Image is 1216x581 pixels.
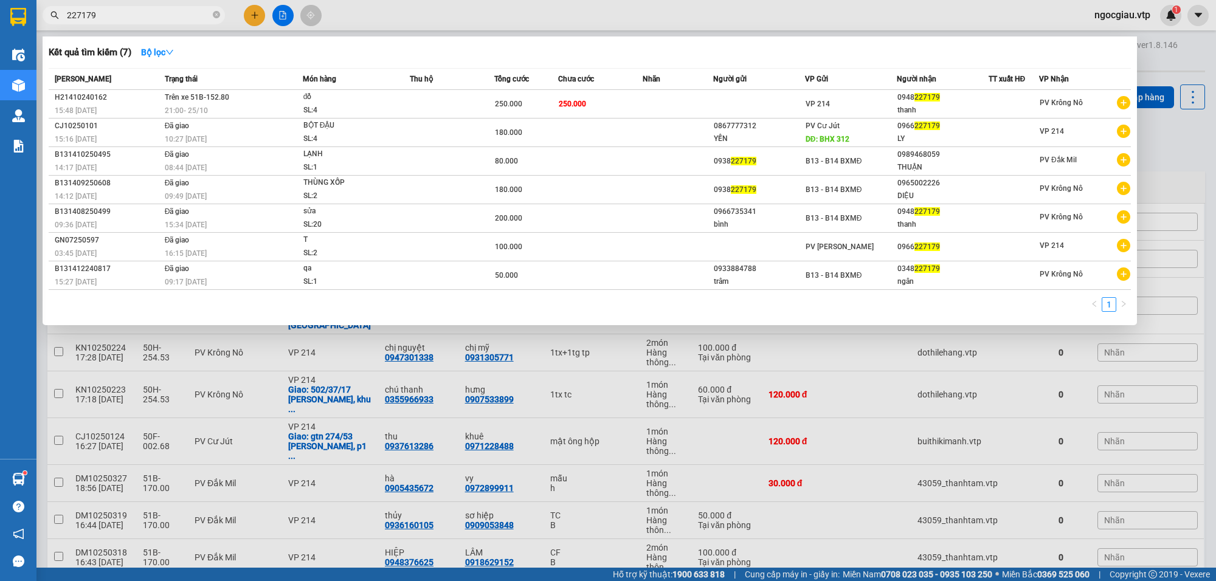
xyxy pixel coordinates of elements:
[13,555,24,567] span: message
[165,48,174,57] span: down
[165,221,207,229] span: 15:34 [DATE]
[806,157,862,165] span: B13 - B14 BXMĐ
[1087,297,1102,312] li: Previous Page
[897,263,988,275] div: 0348
[897,104,988,117] div: thanh
[12,49,25,61] img: warehouse-icon
[55,234,161,247] div: GN07250597
[303,91,395,104] div: đồ
[303,161,395,174] div: SL: 1
[303,247,395,260] div: SL: 2
[731,157,756,165] span: 227179
[713,75,747,83] span: Người gửi
[914,207,940,216] span: 227179
[731,185,756,194] span: 227179
[55,120,161,132] div: CJ10250101
[914,264,940,273] span: 227179
[55,278,97,286] span: 15:27 [DATE]
[897,190,988,202] div: DIỆU
[303,119,395,132] div: BỘT ĐẬU
[303,148,395,161] div: LẠNH
[213,11,220,18] span: close-circle
[1040,241,1064,250] span: VP 214
[806,185,862,194] span: B13 - B14 BXMĐ
[213,10,220,21] span: close-circle
[303,262,395,275] div: qa
[806,242,874,251] span: PV [PERSON_NAME]
[165,192,207,201] span: 09:49 [DATE]
[55,249,97,258] span: 03:45 [DATE]
[714,132,804,145] div: YẾN
[55,106,97,115] span: 15:48 [DATE]
[914,93,940,101] span: 227179
[165,264,190,273] span: Đã giao
[1117,153,1130,167] span: plus-circle
[10,8,26,26] img: logo-vxr
[897,205,988,218] div: 0948
[165,93,229,101] span: Trên xe 51B-152.80
[559,100,586,108] span: 250.000
[55,163,97,172] span: 14:17 [DATE]
[165,122,190,130] span: Đã giao
[897,218,988,231] div: thanh
[1102,298,1116,311] a: 1
[714,155,804,168] div: 0938
[165,75,198,83] span: Trạng thái
[897,120,988,132] div: 0966
[12,473,25,486] img: warehouse-icon
[303,104,395,117] div: SL: 4
[714,205,804,218] div: 0966735341
[55,75,111,83] span: [PERSON_NAME]
[897,148,988,161] div: 0989468059
[165,106,208,115] span: 21:00 - 25/10
[165,135,207,143] span: 10:27 [DATE]
[12,109,25,122] img: warehouse-icon
[1120,300,1127,308] span: right
[23,471,27,475] sup: 1
[303,205,395,218] div: sửa
[495,100,522,108] span: 250.000
[12,79,25,92] img: warehouse-icon
[914,242,940,251] span: 227179
[1102,297,1116,312] li: 1
[495,242,522,251] span: 100.000
[1116,297,1131,312] button: right
[165,179,190,187] span: Đã giao
[165,249,207,258] span: 16:15 [DATE]
[1087,297,1102,312] button: left
[558,75,594,83] span: Chưa cước
[55,263,161,275] div: B131412240817
[55,177,161,190] div: B131409250608
[714,184,804,196] div: 0938
[897,132,988,145] div: LY
[1040,213,1083,221] span: PV Krông Nô
[806,214,862,222] span: B13 - B14 BXMĐ
[897,91,988,104] div: 0948
[165,163,207,172] span: 08:44 [DATE]
[714,120,804,132] div: 0867777312
[897,275,988,288] div: ngân
[165,207,190,216] span: Đã giao
[55,221,97,229] span: 09:36 [DATE]
[643,75,660,83] span: Nhãn
[1039,75,1069,83] span: VP Nhận
[55,205,161,218] div: B131408250499
[1117,267,1130,281] span: plus-circle
[1040,98,1083,107] span: PV Krông Nô
[303,75,336,83] span: Món hàng
[303,233,395,247] div: T
[303,190,395,203] div: SL: 2
[303,218,395,232] div: SL: 20
[897,75,936,83] span: Người nhận
[55,91,161,104] div: H21410240162
[55,192,97,201] span: 14:12 [DATE]
[55,148,161,161] div: B131410250495
[1040,156,1077,164] span: PV Đắk Mil
[914,122,940,130] span: 227179
[1117,182,1130,195] span: plus-circle
[13,501,24,512] span: question-circle
[806,100,830,108] span: VP 214
[897,177,988,190] div: 0965002226
[495,128,522,137] span: 180.000
[495,271,518,280] span: 50.000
